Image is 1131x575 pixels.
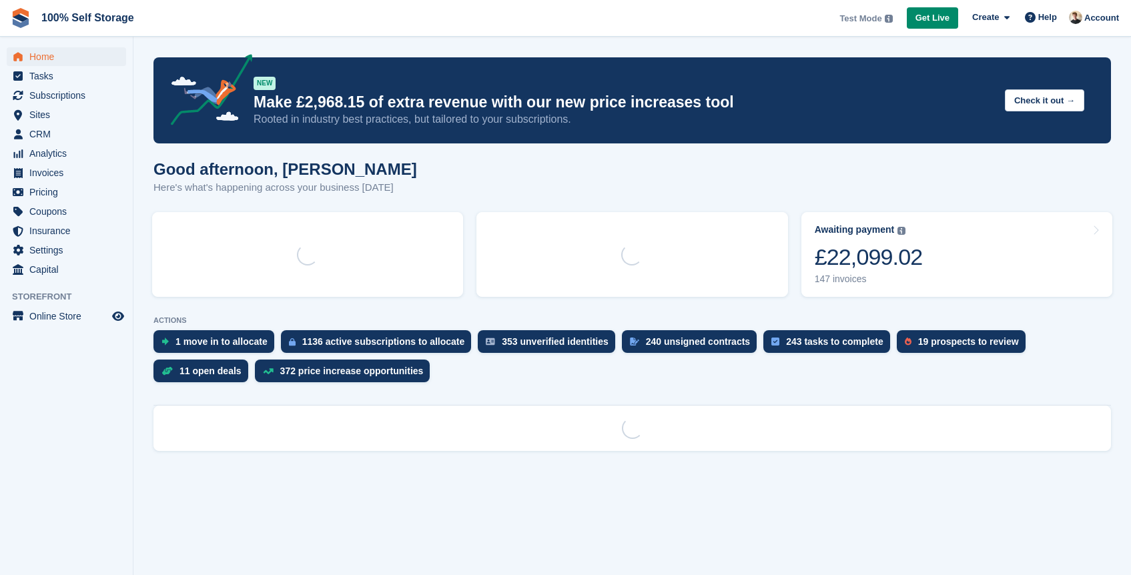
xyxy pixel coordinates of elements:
[29,125,109,143] span: CRM
[29,260,109,279] span: Capital
[786,336,883,347] div: 243 tasks to complete
[153,316,1111,325] p: ACTIONS
[29,221,109,240] span: Insurance
[29,202,109,221] span: Coupons
[1084,11,1119,25] span: Account
[281,330,478,360] a: 1136 active subscriptions to allocate
[1038,11,1057,24] span: Help
[7,86,126,105] a: menu
[7,260,126,279] a: menu
[905,338,911,346] img: prospect-51fa495bee0391a8d652442698ab0144808aea92771e9ea1ae160a38d050c398.svg
[815,273,923,285] div: 147 invoices
[255,360,437,389] a: 372 price increase opportunities
[153,180,417,195] p: Here's what's happening across your business [DATE]
[29,105,109,124] span: Sites
[254,93,994,112] p: Make £2,968.15 of extra revenue with our new price increases tool
[622,330,763,360] a: 240 unsigned contracts
[110,308,126,324] a: Preview store
[478,330,622,360] a: 353 unverified identities
[839,12,881,25] span: Test Mode
[815,243,923,271] div: £22,099.02
[153,360,255,389] a: 11 open deals
[646,336,750,347] div: 240 unsigned contracts
[36,7,139,29] a: 100% Self Storage
[7,125,126,143] a: menu
[1069,11,1082,24] img: Oliver
[801,212,1112,297] a: Awaiting payment £22,099.02 147 invoices
[907,7,958,29] a: Get Live
[29,67,109,85] span: Tasks
[885,15,893,23] img: icon-info-grey-7440780725fd019a000dd9b08b2336e03edf1995a4989e88bcd33f0948082b44.svg
[763,330,897,360] a: 243 tasks to complete
[486,338,495,346] img: verify_identity-adf6edd0f0f0b5bbfe63781bf79b02c33cf7c696d77639b501bdc392416b5a36.svg
[7,241,126,259] a: menu
[815,224,895,235] div: Awaiting payment
[915,11,950,25] span: Get Live
[263,368,274,374] img: price_increase_opportunities-93ffe204e8149a01c8c9dc8f82e8f89637d9d84a8eef4429ea346261dce0b2c0.svg
[29,307,109,326] span: Online Store
[254,77,276,90] div: NEW
[289,338,296,346] img: active_subscription_to_allocate_icon-d502201f5373d7db506a760aba3b589e785aa758c864c3986d89f69b8ff3...
[502,336,609,347] div: 353 unverified identities
[771,338,779,346] img: task-75834270c22a3079a89374b754ae025e5fb1db73e45f91037f5363f120a921f8.svg
[29,47,109,66] span: Home
[7,163,126,182] a: menu
[302,336,465,347] div: 1136 active subscriptions to allocate
[897,227,905,235] img: icon-info-grey-7440780725fd019a000dd9b08b2336e03edf1995a4989e88bcd33f0948082b44.svg
[972,11,999,24] span: Create
[254,112,994,127] p: Rooted in industry best practices, but tailored to your subscriptions.
[7,47,126,66] a: menu
[11,8,31,28] img: stora-icon-8386f47178a22dfd0bd8f6a31ec36ba5ce8667c1dd55bd0f319d3a0aa187defe.svg
[630,338,639,346] img: contract_signature_icon-13c848040528278c33f63329250d36e43548de30e8caae1d1a13099fd9432cc5.svg
[179,366,242,376] div: 11 open deals
[159,54,253,130] img: price-adjustments-announcement-icon-8257ccfd72463d97f412b2fc003d46551f7dbcb40ab6d574587a9cd5c0d94...
[7,307,126,326] a: menu
[175,336,268,347] div: 1 move in to allocate
[29,183,109,201] span: Pricing
[161,338,169,346] img: move_ins_to_allocate_icon-fdf77a2bb77ea45bf5b3d319d69a93e2d87916cf1d5bf7949dd705db3b84f3ca.svg
[29,163,109,182] span: Invoices
[153,330,281,360] a: 1 move in to allocate
[153,160,417,178] h1: Good afternoon, [PERSON_NAME]
[7,202,126,221] a: menu
[161,366,173,376] img: deal-1b604bf984904fb50ccaf53a9ad4b4a5d6e5aea283cecdc64d6e3604feb123c2.svg
[7,67,126,85] a: menu
[280,366,424,376] div: 372 price increase opportunities
[918,336,1019,347] div: 19 prospects to review
[7,105,126,124] a: menu
[29,86,109,105] span: Subscriptions
[897,330,1032,360] a: 19 prospects to review
[7,221,126,240] a: menu
[1005,89,1084,111] button: Check it out →
[12,290,133,304] span: Storefront
[29,241,109,259] span: Settings
[7,144,126,163] a: menu
[7,183,126,201] a: menu
[29,144,109,163] span: Analytics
